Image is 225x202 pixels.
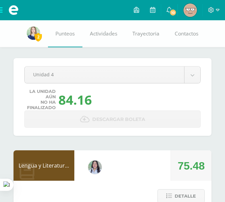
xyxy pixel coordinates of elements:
div: 84.16 [58,91,92,108]
a: Trayectoria [125,20,167,47]
span: Actividades [90,30,117,37]
a: Contactos [167,20,206,47]
span: Punteos [55,30,75,37]
span: 2 [34,33,42,41]
span: 10 [169,9,177,16]
a: Punteos [48,20,82,47]
a: Actividades [82,20,125,47]
span: Trayectoria [132,30,159,37]
a: Unidad 4 [25,67,200,83]
span: La unidad aún no ha finalizado [27,89,56,110]
span: Descargar boleta [92,111,145,128]
span: Contactos [175,30,198,37]
span: Unidad 4 [33,67,176,82]
img: df6a3bad71d85cf97c4a6d1acf904499.png [88,160,102,174]
img: f3834e9f4f6f2d326b3890f0a072792f.png [27,26,40,40]
div: 75.48 [178,151,205,181]
div: Lengua y Literatura 5 [14,150,74,181]
img: fd61045b306892e48995a79013cd659d.png [183,3,197,17]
